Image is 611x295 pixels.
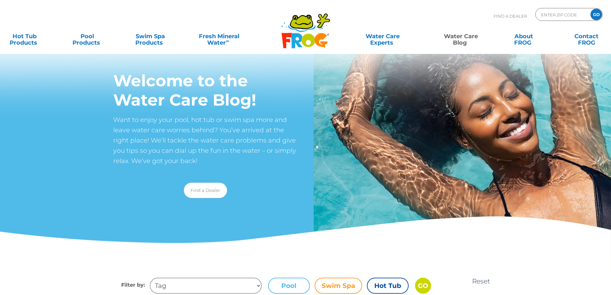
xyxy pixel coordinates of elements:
p: Want to enjoy your pool, hot tub or swim spa more and leave water care worries behind? You’ve arr... [113,115,298,166]
p: Find A Dealer [494,8,527,24]
a: ContactFROG [562,30,611,43]
label: Swim Spa [315,278,362,294]
input: GO [590,9,602,20]
a: PoolProducts [63,30,112,43]
input: Zip Code Form [540,10,584,19]
input: GO [415,278,431,294]
a: Water CareExperts [343,30,423,43]
a: AboutFROG [499,30,548,43]
a: Swim SpaProducts [126,30,174,43]
a: Reset [472,277,490,285]
label: Hot Tub [367,278,409,294]
a: Water CareBlog [437,30,485,43]
a: Fresh MineralWater∞ [189,30,250,43]
label: Pool [268,278,310,294]
sup: ∞ [226,38,229,43]
h4: Filter by: [121,278,150,294]
a: Find a Dealer [184,183,227,198]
